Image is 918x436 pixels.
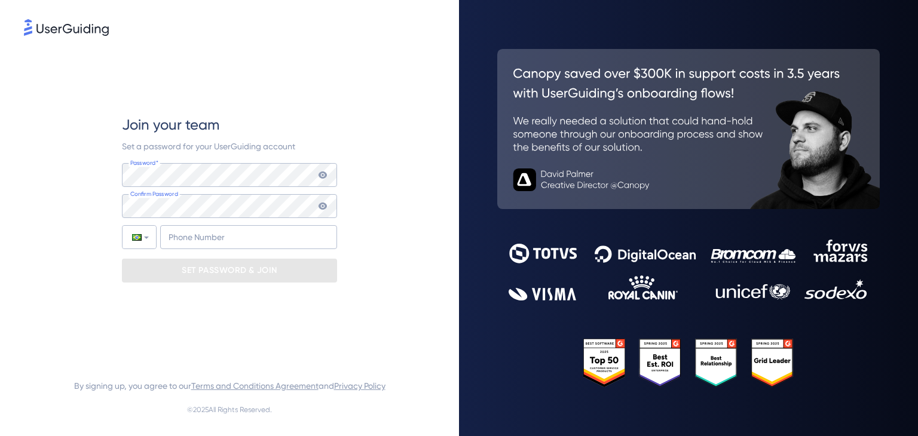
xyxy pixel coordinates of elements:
[187,403,272,417] span: © 2025 All Rights Reserved.
[122,115,219,134] span: Join your team
[313,168,328,182] keeper-lock: Open Keeper Popup
[497,49,880,209] img: 26c0aa7c25a843aed4baddd2b5e0fa68.svg
[123,226,156,248] div: Brazil: + 55
[160,225,337,249] input: Phone Number
[74,379,385,393] span: By signing up, you agree to our and
[191,381,319,391] a: Terms and Conditions Agreement
[182,261,277,280] p: SET PASSWORD & JOIN
[509,240,868,300] img: 9302ce2ac39453076f5bc0f2f2ca889b.svg
[122,142,295,151] span: Set a password for your UserGuiding account
[24,19,109,36] img: 8faab4ba6bc7696a72372aa768b0286c.svg
[334,381,385,391] a: Privacy Policy
[583,339,794,386] img: 25303e33045975176eb484905ab012ff.svg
